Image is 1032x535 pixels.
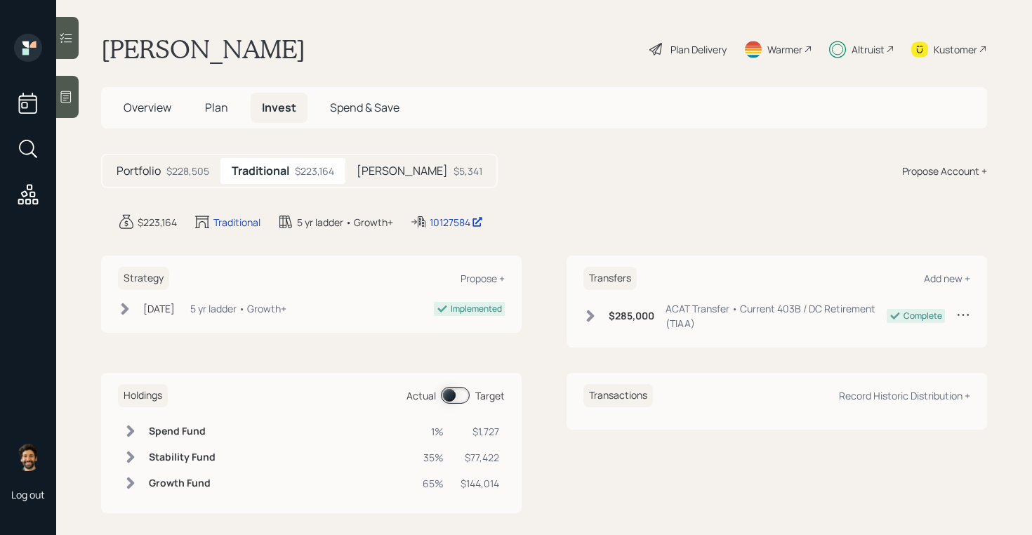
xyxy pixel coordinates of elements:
[423,424,444,439] div: 1%
[14,443,42,471] img: eric-schwartz-headshot.png
[454,164,482,178] div: $5,341
[149,477,216,489] h6: Growth Fund
[461,450,499,465] div: $77,422
[461,424,499,439] div: $1,727
[666,301,887,331] div: ACAT Transfer • Current 403B / DC Retirement (TIAA)
[406,388,436,403] div: Actual
[904,310,942,322] div: Complete
[583,384,653,407] h6: Transactions
[143,301,175,316] div: [DATE]
[11,488,45,501] div: Log out
[118,384,168,407] h6: Holdings
[423,450,444,465] div: 35%
[423,476,444,491] div: 65%
[232,164,289,178] h5: Traditional
[852,42,885,57] div: Altruist
[583,267,637,290] h6: Transfers
[138,215,177,230] div: $223,164
[190,301,286,316] div: 5 yr ladder • Growth+
[934,42,977,57] div: Kustomer
[124,100,171,115] span: Overview
[295,164,334,178] div: $223,164
[213,215,260,230] div: Traditional
[101,34,305,65] h1: [PERSON_NAME]
[609,310,654,322] h6: $285,000
[461,476,499,491] div: $144,014
[330,100,399,115] span: Spend & Save
[430,215,483,230] div: 10127584
[924,272,970,285] div: Add new +
[475,388,505,403] div: Target
[297,215,393,230] div: 5 yr ladder • Growth+
[117,164,161,178] h5: Portfolio
[118,267,169,290] h6: Strategy
[902,164,987,178] div: Propose Account +
[451,303,502,315] div: Implemented
[357,164,448,178] h5: [PERSON_NAME]
[461,272,505,285] div: Propose +
[670,42,727,57] div: Plan Delivery
[149,425,216,437] h6: Spend Fund
[205,100,228,115] span: Plan
[839,389,970,402] div: Record Historic Distribution +
[262,100,296,115] span: Invest
[149,451,216,463] h6: Stability Fund
[166,164,209,178] div: $228,505
[767,42,802,57] div: Warmer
